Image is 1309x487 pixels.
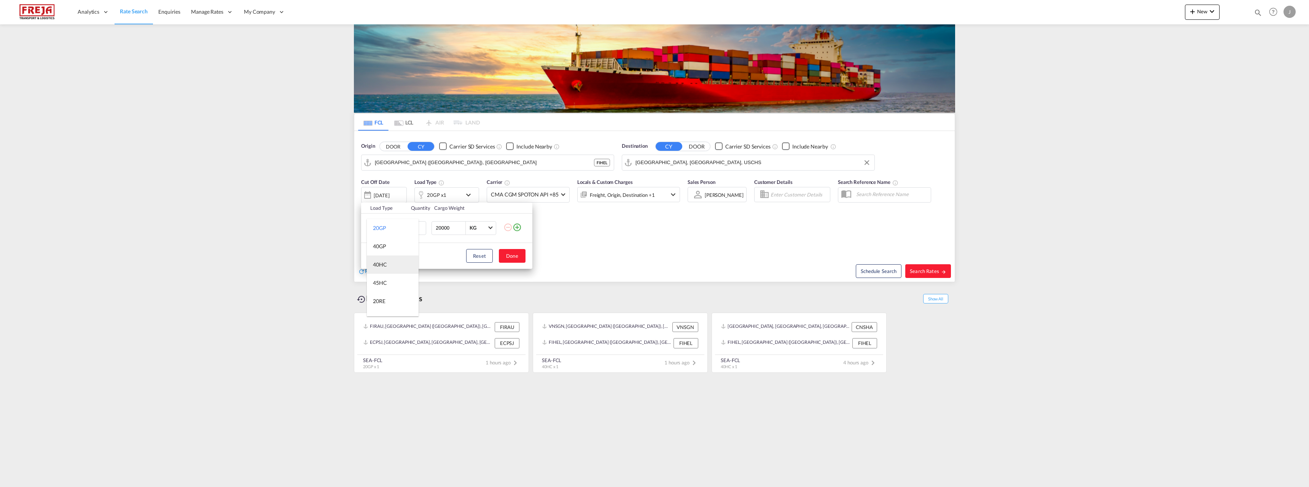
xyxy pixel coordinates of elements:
[373,297,385,305] div: 20RE
[373,224,386,232] div: 20GP
[373,316,385,323] div: 40RE
[373,261,387,268] div: 40HC
[373,279,387,287] div: 45HC
[373,243,386,250] div: 40GP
